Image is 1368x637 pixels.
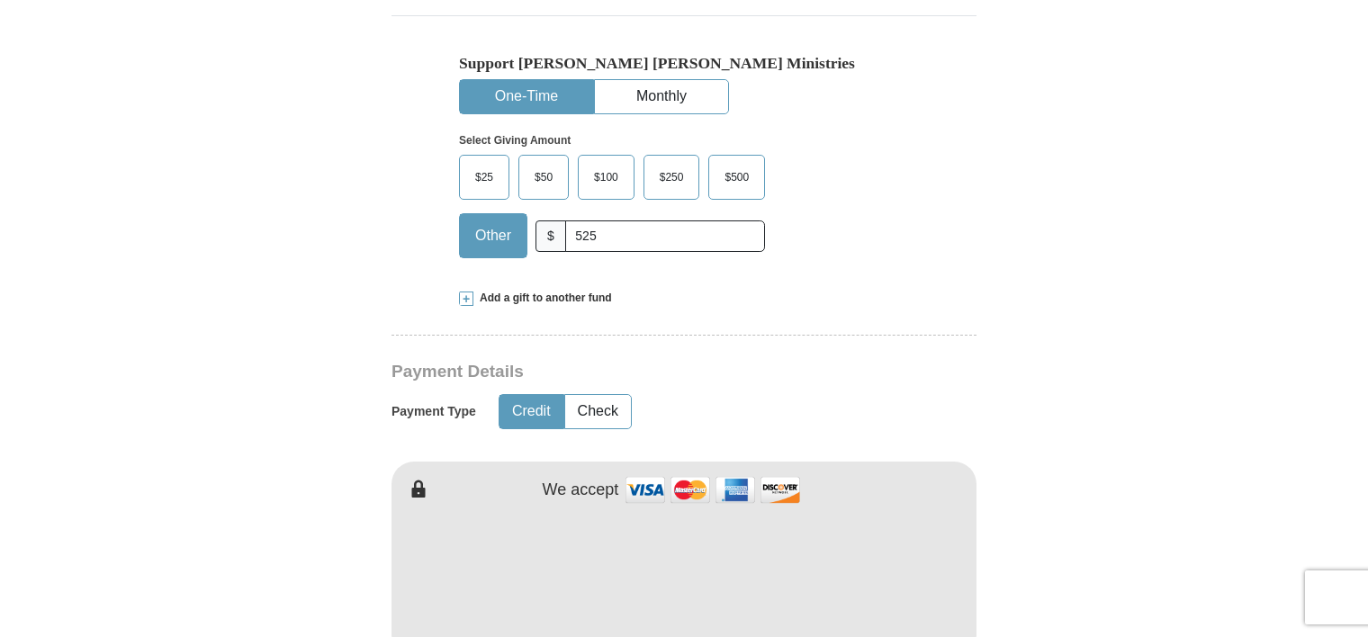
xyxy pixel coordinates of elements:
[565,395,631,428] button: Check
[459,134,571,147] strong: Select Giving Amount
[466,164,502,191] span: $25
[459,54,909,73] h5: Support [PERSON_NAME] [PERSON_NAME] Ministries
[391,404,476,419] h5: Payment Type
[499,395,563,428] button: Credit
[585,164,627,191] span: $100
[715,164,758,191] span: $500
[473,291,612,306] span: Add a gift to another fund
[623,471,803,509] img: credit cards accepted
[460,80,593,113] button: One-Time
[595,80,728,113] button: Monthly
[466,222,520,249] span: Other
[565,220,765,252] input: Other Amount
[543,480,619,500] h4: We accept
[391,362,850,382] h3: Payment Details
[651,164,693,191] span: $250
[535,220,566,252] span: $
[526,164,562,191] span: $50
